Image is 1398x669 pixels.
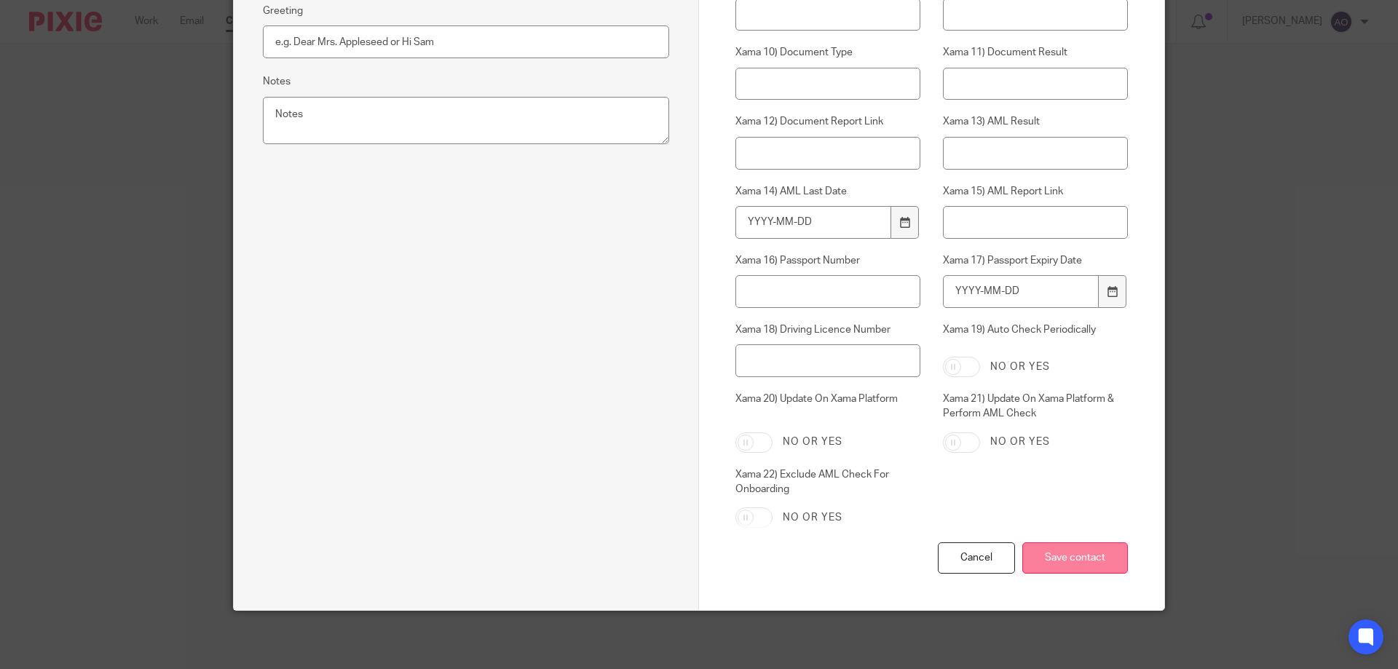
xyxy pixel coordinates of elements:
div: Cancel [938,542,1015,574]
label: Xama 16) Passport Number [735,253,920,268]
label: Xama 14) AML Last Date [735,184,920,199]
label: Xama 22) Exclude AML Check For Onboarding [735,467,920,497]
label: Xama 12) Document Report Link [735,114,920,129]
label: Xama 19) Auto Check Periodically [943,322,1128,346]
input: YYYY-MM-DD [943,275,1099,308]
label: Xama 20) Update On Xama Platform [735,392,920,421]
label: No or yes [990,360,1050,374]
input: Save contact [1022,542,1128,574]
label: No or yes [783,510,842,525]
input: YYYY-MM-DD [735,206,891,239]
label: Xama 18) Driving Licence Number [735,322,920,337]
label: Xama 21) Update On Xama Platform & Perform AML Check [943,392,1128,421]
label: Xama 10) Document Type [735,45,920,60]
label: Greeting [263,4,303,18]
label: Xama 17) Passport Expiry Date [943,253,1128,268]
label: No or yes [990,435,1050,449]
label: Xama 15) AML Report Link [943,184,1128,199]
label: Xama 11) Document Result [943,45,1128,60]
label: No or yes [783,435,842,449]
input: e.g. Dear Mrs. Appleseed or Hi Sam [263,25,669,58]
label: Xama 13) AML Result [943,114,1128,129]
label: Notes [263,74,291,89]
